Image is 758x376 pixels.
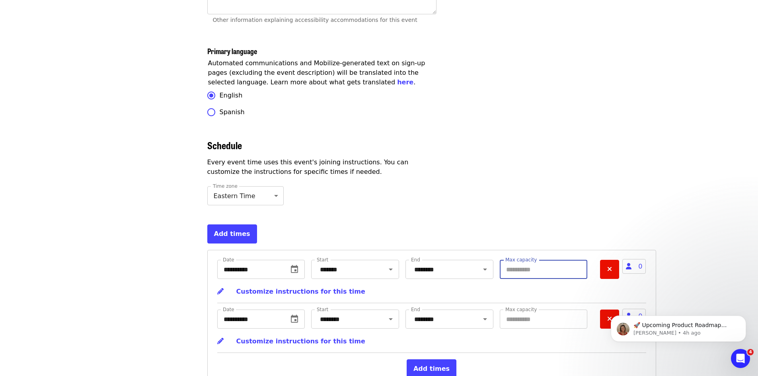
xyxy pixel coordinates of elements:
[223,257,234,262] label: Date
[236,288,365,295] span: Customize instructions for this time
[500,310,588,329] input: Max capacity
[220,107,245,117] span: Spanish
[505,307,537,312] label: Max capacity
[599,299,758,355] iframe: Intercom notifications message
[217,282,365,301] button: Customize instructions for this time
[285,260,304,279] button: change date
[385,314,396,325] button: Open
[207,186,284,205] div: Eastern Time
[411,257,420,262] label: End
[479,314,491,325] button: Open
[207,158,436,177] p: Every event time uses this event's joining instructions. You can customize the instructions for s...
[500,260,588,279] input: Max capacity
[217,337,224,345] i: pencil icon
[217,288,224,295] i: pencil icon
[479,264,491,275] button: Open
[220,91,243,100] span: English
[317,307,328,312] label: Start
[208,59,425,86] span: Automated communications and Mobilize-generated text on sign-up pages (excluding the event descri...
[411,307,420,312] label: End
[385,264,396,275] button: Open
[207,46,257,56] span: Primary language
[600,260,619,279] button: Remove
[217,332,365,351] button: Customize instructions for this time
[626,263,631,270] i: user icon
[397,78,413,86] a: here
[607,265,612,273] i: times icon
[223,307,234,312] label: Date
[285,310,304,329] button: change date
[317,257,328,262] label: Start
[731,349,750,368] iframe: Intercom live chat
[213,184,238,189] label: Time zone
[622,259,646,274] span: 0
[505,257,537,262] label: Max capacity
[207,138,242,152] span: Schedule
[619,260,646,273] span: 0 people currently attending
[207,224,257,244] button: Add times
[213,17,417,23] span: Other information explaining accessibility accommodations for this event
[747,349,754,355] span: 4
[236,337,365,345] span: Customize instructions for this time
